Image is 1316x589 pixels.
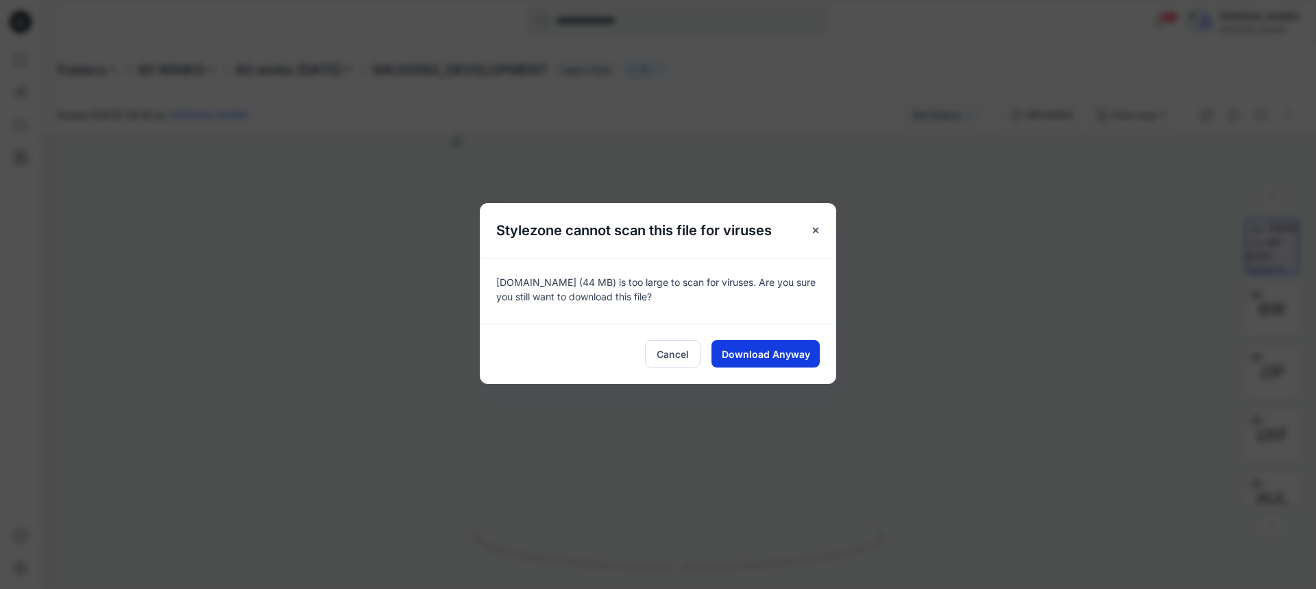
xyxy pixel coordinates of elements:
[722,347,810,361] span: Download Anyway
[480,203,788,258] h5: Stylezone cannot scan this file for viruses
[803,218,828,243] button: Close
[657,347,689,361] span: Cancel
[480,258,836,324] div: [DOMAIN_NAME] (44 MB) is too large to scan for viruses. Are you sure you still want to download t...
[711,340,820,368] button: Download Anyway
[645,340,700,368] button: Cancel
